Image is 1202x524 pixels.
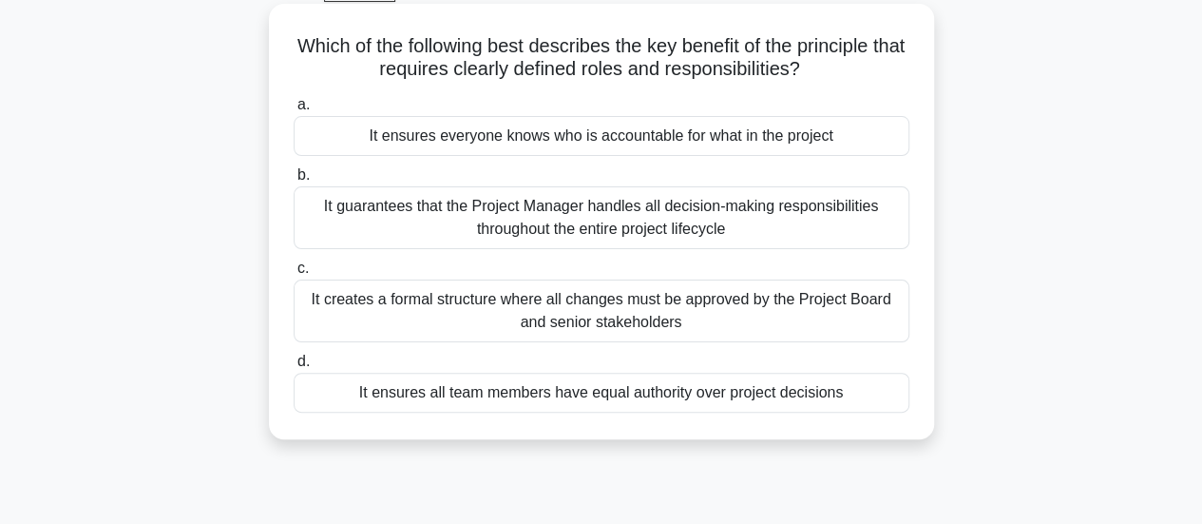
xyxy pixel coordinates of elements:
[294,280,909,342] div: It creates a formal structure where all changes must be approved by the Project Board and senior ...
[294,373,909,413] div: It ensures all team members have equal authority over project decisions
[297,166,310,183] span: b.
[297,96,310,112] span: a.
[297,353,310,369] span: d.
[292,34,911,82] h5: Which of the following best describes the key benefit of the principle that requires clearly defi...
[294,116,909,156] div: It ensures everyone knows who is accountable for what in the project
[297,260,309,276] span: c.
[294,186,909,249] div: It guarantees that the Project Manager handles all decision-making responsibilities throughout th...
